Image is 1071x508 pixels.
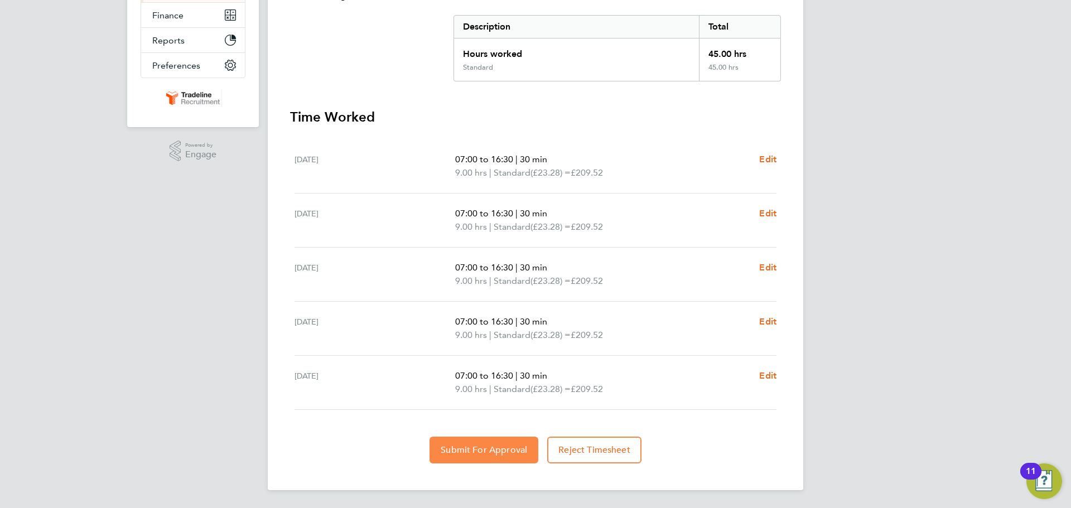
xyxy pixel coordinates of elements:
[515,154,518,165] span: |
[494,328,530,342] span: Standard
[489,221,491,232] span: |
[455,370,513,381] span: 07:00 to 16:30
[759,207,776,220] a: Edit
[141,28,245,52] button: Reports
[164,89,222,107] img: tradelinerecruitment-logo-retina.png
[571,275,603,286] span: £209.52
[489,330,491,340] span: |
[494,274,530,288] span: Standard
[571,221,603,232] span: £209.52
[515,370,518,381] span: |
[455,208,513,219] span: 07:00 to 16:30
[455,384,487,394] span: 9.00 hrs
[152,60,200,71] span: Preferences
[515,262,518,273] span: |
[571,330,603,340] span: £209.52
[571,167,603,178] span: £209.52
[455,167,487,178] span: 9.00 hrs
[699,16,780,38] div: Total
[515,316,518,327] span: |
[494,383,530,396] span: Standard
[455,330,487,340] span: 9.00 hrs
[530,330,571,340] span: (£23.28) =
[699,38,780,63] div: 45.00 hrs
[455,316,513,327] span: 07:00 to 16:30
[759,369,776,383] a: Edit
[290,108,781,126] h3: Time Worked
[520,208,547,219] span: 30 min
[520,316,547,327] span: 30 min
[530,167,571,178] span: (£23.28) =
[489,384,491,394] span: |
[141,89,245,107] a: Go to home page
[494,220,530,234] span: Standard
[454,15,781,81] div: Summary
[152,35,185,46] span: Reports
[759,208,776,219] span: Edit
[455,262,513,273] span: 07:00 to 16:30
[759,370,776,381] span: Edit
[520,370,547,381] span: 30 min
[295,153,455,180] div: [DATE]
[1026,463,1062,499] button: Open Resource Center, 11 new notifications
[185,150,216,159] span: Engage
[455,221,487,232] span: 9.00 hrs
[530,221,571,232] span: (£23.28) =
[547,437,641,463] button: Reject Timesheet
[152,10,184,21] span: Finance
[455,275,487,286] span: 9.00 hrs
[520,154,547,165] span: 30 min
[170,141,217,162] a: Powered byEngage
[530,384,571,394] span: (£23.28) =
[454,16,699,38] div: Description
[759,154,776,165] span: Edit
[759,316,776,327] span: Edit
[185,141,216,150] span: Powered by
[463,63,493,72] div: Standard
[430,437,538,463] button: Submit For Approval
[759,153,776,166] a: Edit
[455,154,513,165] span: 07:00 to 16:30
[295,261,455,288] div: [DATE]
[530,275,571,286] span: (£23.28) =
[515,208,518,219] span: |
[699,63,780,81] div: 45.00 hrs
[494,166,530,180] span: Standard
[454,38,699,63] div: Hours worked
[759,261,776,274] a: Edit
[441,444,527,456] span: Submit For Approval
[141,3,245,27] button: Finance
[489,167,491,178] span: |
[295,369,455,396] div: [DATE]
[759,262,776,273] span: Edit
[295,207,455,234] div: [DATE]
[571,384,603,394] span: £209.52
[141,53,245,78] button: Preferences
[295,315,455,342] div: [DATE]
[1026,471,1036,486] div: 11
[759,315,776,328] a: Edit
[489,275,491,286] span: |
[558,444,630,456] span: Reject Timesheet
[520,262,547,273] span: 30 min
